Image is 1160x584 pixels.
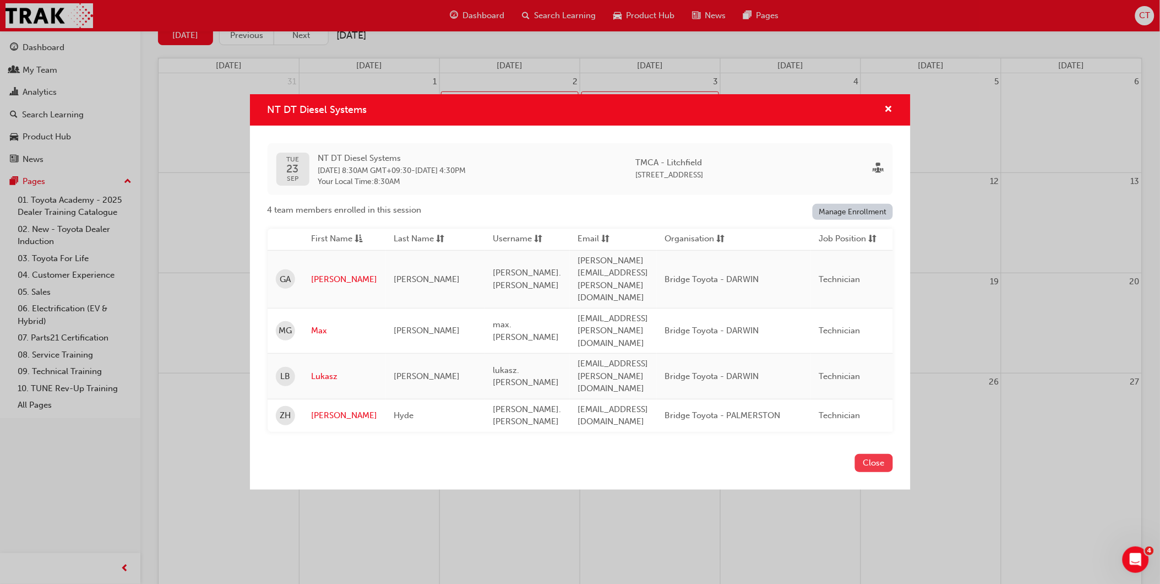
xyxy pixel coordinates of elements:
div: - [318,152,466,187]
button: Emailsorting-icon [578,232,639,246]
iframe: Intercom live chat [1123,547,1149,573]
a: Manage Enrollment [813,204,893,220]
span: ZH [280,409,291,422]
button: Close [855,454,893,472]
button: Usernamesorting-icon [493,232,554,246]
span: Technician [819,274,861,284]
div: NT DT Diesel Systems [250,94,911,490]
span: [PERSON_NAME] [394,371,460,381]
span: max.[PERSON_NAME] [493,320,559,342]
button: Last Namesorting-icon [394,232,455,246]
span: sorting-icon [535,232,543,246]
span: Technician [819,410,861,420]
span: MG [279,325,292,337]
span: Organisation [665,232,715,246]
span: TMCA - Litchfield [636,156,704,169]
span: [EMAIL_ADDRESS][PERSON_NAME][DOMAIN_NAME] [578,313,649,348]
span: Bridge Toyota - DARWIN [665,371,759,381]
span: sorting-icon [437,232,445,246]
a: Max [312,325,378,337]
span: Username [493,232,532,246]
span: [STREET_ADDRESS] [636,170,704,180]
span: Bridge Toyota - DARWIN [665,326,759,336]
span: Bridge Toyota - PALMERSTON [665,410,781,420]
span: Email [578,232,600,246]
span: sorting-icon [717,232,725,246]
span: [PERSON_NAME] [394,326,460,336]
span: [PERSON_NAME] [394,274,460,284]
span: GA [280,273,291,286]
span: Technician [819,371,861,381]
span: [EMAIL_ADDRESS][PERSON_NAME][DOMAIN_NAME] [578,359,649,393]
a: [PERSON_NAME] [312,273,378,286]
span: NT DT Diesel Systems [268,104,367,116]
button: cross-icon [885,103,893,117]
span: asc-icon [355,232,363,246]
span: TUE [286,156,299,163]
span: Bridge Toyota - DARWIN [665,274,759,284]
span: SEP [286,175,299,182]
span: [PERSON_NAME].[PERSON_NAME] [493,268,562,290]
span: cross-icon [885,105,893,115]
span: lukasz.[PERSON_NAME] [493,365,559,388]
span: 25 Sep 2025 4:30PM [416,166,466,175]
a: Lukasz [312,370,378,383]
button: Job Positionsorting-icon [819,232,880,246]
a: [PERSON_NAME] [312,409,378,422]
span: 23 Sep 2025 8:30AM GMT+09:30 [318,166,412,175]
span: NT DT Diesel Systems [318,152,466,165]
span: sorting-icon [602,232,610,246]
button: First Nameasc-icon [312,232,372,246]
span: sessionType_FACE_TO_FACE-icon [873,163,884,176]
button: Organisationsorting-icon [665,232,726,246]
span: 23 [286,163,299,175]
span: [EMAIL_ADDRESS][DOMAIN_NAME] [578,404,649,427]
span: sorting-icon [869,232,877,246]
span: 4 team members enrolled in this session [268,204,422,217]
span: Technician [819,326,861,336]
span: Last Name [394,232,434,246]
span: Job Position [819,232,867,246]
span: LB [280,370,290,383]
span: First Name [312,232,353,246]
span: Hyde [394,410,414,420]
span: 4 [1145,547,1154,555]
span: [PERSON_NAME].[PERSON_NAME] [493,404,562,427]
span: Your Local Time : 8:30AM [318,177,466,187]
span: [PERSON_NAME][EMAIL_ADDRESS][PERSON_NAME][DOMAIN_NAME] [578,256,649,303]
